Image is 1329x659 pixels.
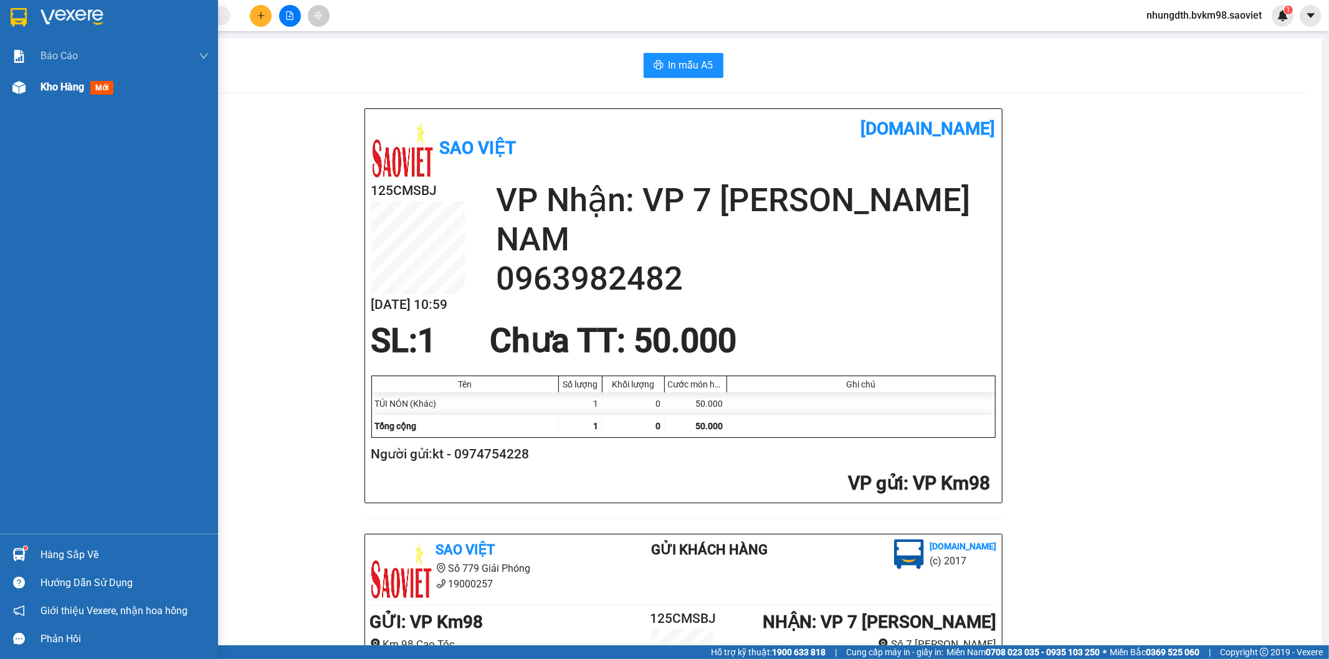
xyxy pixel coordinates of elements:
span: down [199,51,209,61]
span: notification [13,605,25,617]
span: question-circle [13,577,25,589]
b: Gửi khách hàng [651,542,768,557]
li: Số 7 [PERSON_NAME] [735,636,996,653]
button: printerIn mẫu A5 [644,53,723,78]
b: NHẬN : VP 7 [PERSON_NAME] [763,612,996,632]
div: Khối lượng [606,379,661,389]
button: aim [308,5,330,27]
div: Số lượng [562,379,599,389]
b: GỬI : VP Km98 [370,612,483,632]
div: Ghi chú [730,379,992,389]
span: Báo cáo [40,48,78,64]
span: phone [436,579,446,589]
span: 0 [656,421,661,431]
span: message [13,633,25,645]
div: 0 [603,392,665,415]
b: Sao Việt [436,542,495,557]
img: logo.jpg [370,539,432,602]
span: VP gửi [849,472,904,494]
span: Tổng cộng [375,421,417,431]
span: 50.000 [696,421,723,431]
b: Sao Việt [75,29,152,50]
span: | [1209,645,1211,659]
div: Hướng dẫn sử dụng [40,574,209,592]
span: plus [257,11,265,20]
h2: [DATE] 10:59 [371,295,465,315]
img: logo.jpg [7,10,69,72]
span: environment [370,638,381,649]
span: Kho hàng [40,81,84,93]
span: SL: [371,321,418,360]
span: Giới thiệu Vexere, nhận hoa hồng [40,603,188,619]
b: [DOMAIN_NAME] [930,541,997,551]
h2: NAM [496,220,996,259]
div: Phản hồi [40,630,209,648]
b: Sao Việt [440,138,517,158]
li: (c) 2017 [930,553,997,569]
button: plus [250,5,272,27]
div: 50.000 [665,392,727,415]
b: [DOMAIN_NAME] [166,10,301,31]
img: warehouse-icon [12,81,26,94]
span: ⚪️ [1103,650,1107,655]
span: aim [314,11,323,20]
span: printer [654,60,664,72]
span: Miền Bắc [1110,645,1199,659]
div: Chưa TT : 50.000 [482,322,744,359]
span: environment [878,638,888,649]
span: Cung cấp máy in - giấy in: [846,645,943,659]
h2: : VP Km98 [371,471,991,496]
button: caret-down [1300,5,1322,27]
span: file-add [285,11,294,20]
img: warehouse-icon [12,548,26,561]
img: icon-new-feature [1277,10,1289,21]
button: file-add [279,5,301,27]
li: Số 779 Giải Phóng [370,561,602,576]
img: logo.jpg [894,539,924,569]
span: In mẫu A5 [669,57,713,73]
img: solution-icon [12,50,26,63]
span: | [835,645,837,659]
span: nhungdth.bvkm98.saoviet [1136,7,1272,23]
span: Hỗ trợ kỹ thuật: [711,645,826,659]
h2: 125CMSBJ [7,72,100,93]
li: 19000257 [370,576,602,592]
h2: 0963982482 [496,259,996,298]
sup: 1 [24,546,27,550]
strong: 1900 633 818 [772,647,826,657]
div: Cước món hàng [668,379,723,389]
span: mới [90,81,113,95]
div: 1 [559,392,603,415]
strong: 0708 023 035 - 0935 103 250 [986,647,1100,657]
b: [DOMAIN_NAME] [861,118,996,139]
div: Tên [375,379,555,389]
sup: 1 [1284,6,1293,14]
span: caret-down [1305,10,1317,21]
span: 1 [418,321,437,360]
h2: Người gửi: kt - 0974754228 [371,444,991,465]
li: Km 98 Cao Tốc [370,636,631,653]
span: 1 [594,421,599,431]
h2: VP Nhận: VP 7 [PERSON_NAME] [65,72,301,151]
strong: 0369 525 060 [1146,647,1199,657]
span: 1 [1286,6,1290,14]
h2: 125CMSBJ [371,181,465,201]
h2: 125CMSBJ [631,609,736,629]
div: Hàng sắp về [40,546,209,564]
h2: VP Nhận: VP 7 [PERSON_NAME] [496,181,996,220]
img: logo-vxr [11,8,27,27]
img: logo.jpg [371,118,434,181]
span: Miền Nam [946,645,1100,659]
div: TÚI NÓN (Khác) [372,392,559,415]
span: environment [436,563,446,573]
span: copyright [1260,648,1269,657]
